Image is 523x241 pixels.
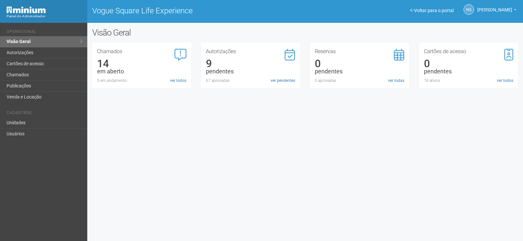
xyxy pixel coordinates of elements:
[92,7,300,15] h1: Vogue Square Life Experience
[477,8,516,13] a: [PERSON_NAME]
[315,49,404,54] h3: Reservas
[206,61,295,67] div: 9
[97,78,186,83] div: 5 em andamento
[388,78,404,83] a: ver todas
[206,68,295,74] div: pendentes
[97,61,186,67] div: 14
[315,68,404,74] div: pendentes
[315,61,404,67] div: 0
[271,78,295,83] a: ver pendentes
[7,13,82,19] div: Painel do Administrador
[7,111,82,117] li: Cadastros
[97,49,186,54] h3: Chamados
[424,68,513,74] div: pendentes
[410,8,454,13] a: Voltar para o portal
[206,49,295,54] h3: Autorizações
[424,49,513,54] h3: Cartões de acesso
[7,29,82,36] li: Operacional
[477,1,512,12] span: Nicolle Silva
[206,78,295,83] div: 67 aprovadas
[7,7,46,13] img: Minium
[497,78,513,83] a: ver todos
[424,78,513,83] div: 18 ativos
[92,28,264,38] h2: Visão Geral
[464,4,474,15] a: NS
[315,78,404,83] div: 0 aprovadas
[97,68,186,74] div: em aberto
[424,61,513,67] div: 0
[170,78,186,83] a: ver todos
